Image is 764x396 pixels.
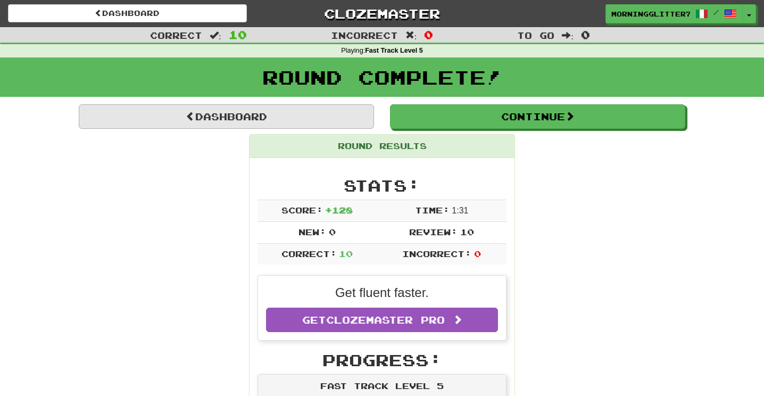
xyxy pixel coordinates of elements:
[452,206,468,215] span: 1 : 31
[474,249,481,259] span: 0
[325,205,353,215] span: + 128
[402,249,471,259] span: Incorrect:
[266,308,498,332] a: GetClozemaster Pro
[263,4,502,23] a: Clozemaster
[258,351,506,369] h2: Progress:
[150,30,202,40] span: Correct
[405,31,417,40] span: :
[8,4,247,22] a: Dashboard
[409,227,458,237] span: Review:
[250,135,514,158] div: Round Results
[79,104,374,129] a: Dashboard
[605,4,743,23] a: MorningGlitter7075 /
[210,31,221,40] span: :
[258,177,506,194] h2: Stats:
[331,30,398,40] span: Incorrect
[281,249,337,259] span: Correct:
[562,31,574,40] span: :
[298,227,326,237] span: New:
[517,30,554,40] span: To go
[611,9,690,19] span: MorningGlitter7075
[229,28,247,41] span: 10
[281,205,323,215] span: Score:
[424,28,433,41] span: 0
[326,314,445,326] span: Clozemaster Pro
[415,205,450,215] span: Time:
[329,227,336,237] span: 0
[390,104,685,129] button: Continue
[339,249,353,259] span: 10
[581,28,590,41] span: 0
[460,227,474,237] span: 10
[266,284,498,302] p: Get fluent faster.
[4,67,760,88] h1: Round Complete!
[365,47,423,54] strong: Fast Track Level 5
[713,9,719,16] span: /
